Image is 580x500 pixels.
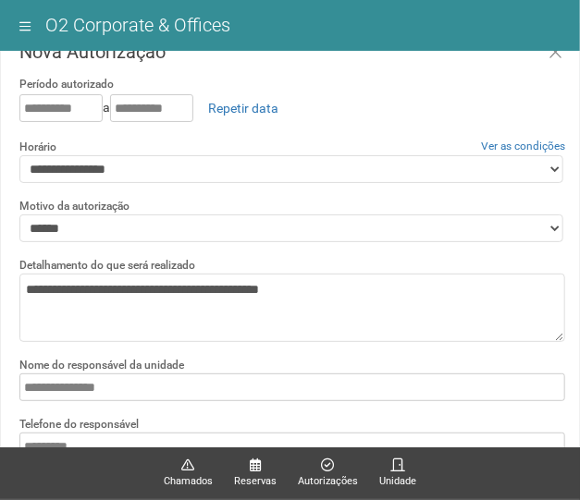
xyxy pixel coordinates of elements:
label: Telefone do responsável [19,416,139,433]
label: Detalhamento do que será realizado [19,257,195,274]
a: Autorizações [298,457,358,490]
label: Nome do responsável da unidade [19,357,184,373]
span: Reservas [234,473,277,490]
label: Horário [19,139,56,155]
a: Unidade [379,457,416,490]
span: Unidade [379,473,416,490]
a: Repetir data [196,92,290,124]
span: O2 Corporate & Offices [45,14,230,36]
a: Reservas [234,457,277,490]
a: Chamados [164,457,213,490]
label: Motivo da autorização [19,198,130,214]
a: Ver as condições [481,140,565,152]
span: Autorizações [298,473,358,490]
span: Chamados [164,473,213,490]
h3: Nova Autorização [19,43,565,61]
div: a [19,92,565,124]
label: Período autorizado [19,76,114,92]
